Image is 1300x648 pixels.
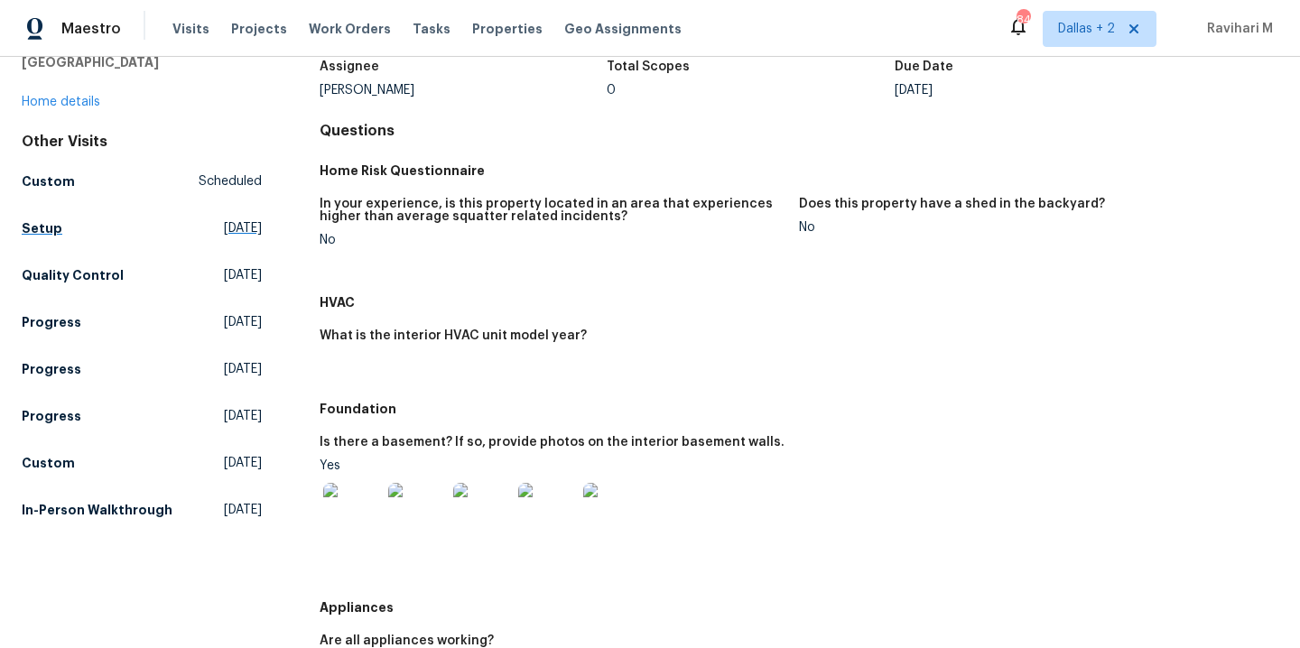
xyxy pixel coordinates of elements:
h5: Custom [22,454,75,472]
a: Progress[DATE] [22,353,262,385]
a: Progress[DATE] [22,306,262,338]
h5: Custom [22,172,75,190]
div: Yes [320,459,785,551]
div: 0 [607,84,895,97]
h5: Does this property have a shed in the backyard? [799,198,1105,210]
h5: Progress [22,360,81,378]
span: Geo Assignments [564,20,682,38]
span: [DATE] [224,407,262,425]
h5: In-Person Walkthrough [22,501,172,519]
span: Scheduled [199,172,262,190]
a: Setup[DATE] [22,212,262,245]
a: Progress[DATE] [22,400,262,432]
a: Quality Control[DATE] [22,259,262,292]
h5: What is the interior HVAC unit model year? [320,329,587,342]
h5: In your experience, is this property located in an area that experiences higher than average squa... [320,198,785,223]
div: No [320,234,785,246]
a: In-Person Walkthrough[DATE] [22,494,262,526]
span: Maestro [61,20,121,38]
span: [DATE] [224,219,262,237]
div: 84 [1017,11,1029,29]
span: Dallas + 2 [1058,20,1115,38]
span: Tasks [413,23,450,35]
span: [DATE] [224,313,262,331]
span: [DATE] [224,266,262,284]
h5: Are all appliances working? [320,634,494,647]
span: Visits [172,20,209,38]
span: [DATE] [224,360,262,378]
h5: Quality Control [22,266,124,284]
h5: Progress [22,407,81,425]
div: [PERSON_NAME] [320,84,608,97]
h5: [GEOGRAPHIC_DATA] [22,53,262,71]
h5: Home Risk Questionnaire [320,162,1278,180]
span: Work Orders [309,20,391,38]
span: [DATE] [224,454,262,472]
span: [DATE] [224,501,262,519]
a: Custom[DATE] [22,447,262,479]
div: Other Visits [22,133,262,151]
h5: HVAC [320,293,1278,311]
h4: Questions [320,122,1278,140]
h5: Progress [22,313,81,331]
a: CustomScheduled [22,165,262,198]
div: No [799,221,1264,234]
h5: Total Scopes [607,60,690,73]
span: Ravihari M [1200,20,1273,38]
a: Home details [22,96,100,108]
h5: Foundation [320,400,1278,418]
h5: Due Date [895,60,953,73]
div: [DATE] [895,84,1183,97]
h5: Appliances [320,598,1278,616]
span: Projects [231,20,287,38]
h5: Is there a basement? If so, provide photos on the interior basement walls. [320,436,785,449]
h5: Assignee [320,60,379,73]
span: Properties [472,20,543,38]
h5: Setup [22,219,62,237]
